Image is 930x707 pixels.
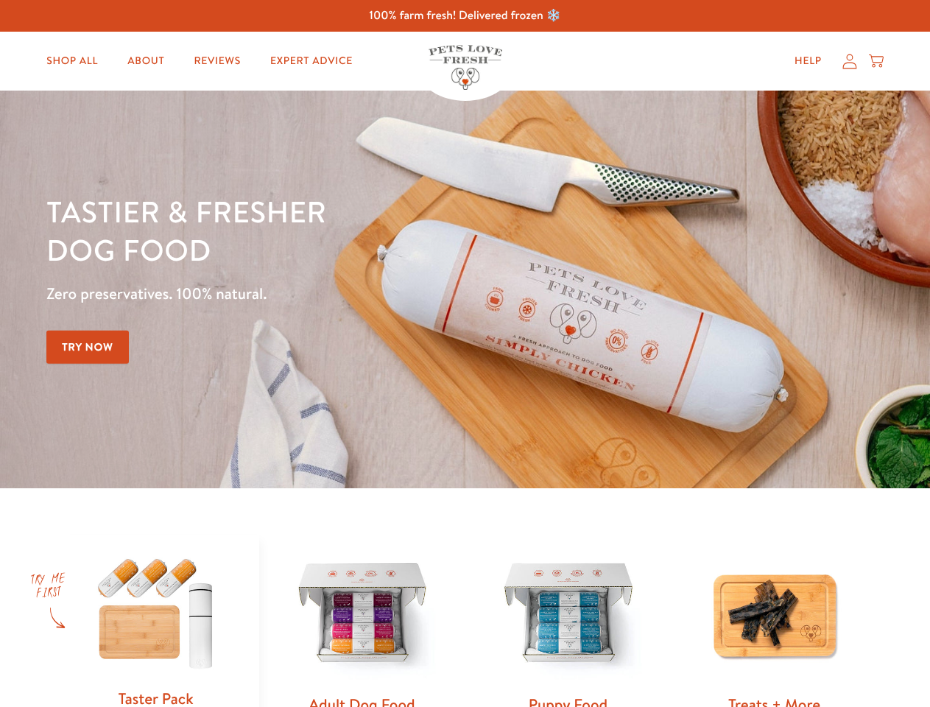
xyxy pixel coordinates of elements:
a: Help [783,46,834,76]
a: Expert Advice [258,46,364,76]
a: Shop All [35,46,110,76]
img: Pets Love Fresh [429,45,502,90]
p: Zero preservatives. 100% natural. [46,281,605,307]
a: About [116,46,176,76]
h1: Tastier & fresher dog food [46,192,605,269]
a: Try Now [46,331,129,364]
a: Reviews [182,46,252,76]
